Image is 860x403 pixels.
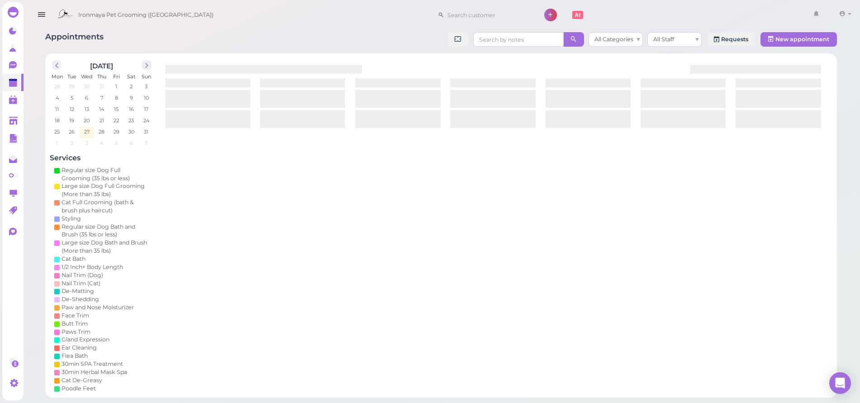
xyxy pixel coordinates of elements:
[52,60,62,70] button: prev
[90,60,113,70] h2: [DATE]
[114,94,119,102] span: 8
[62,312,89,320] div: Face Trim
[83,128,90,136] span: 27
[53,82,61,91] span: 28
[85,139,89,147] span: 3
[62,263,123,271] div: 1/2 Inch+ Body Length
[143,105,149,113] span: 17
[68,116,75,125] span: 19
[113,116,120,125] span: 22
[62,255,86,263] div: Cat Bath
[62,287,94,295] div: De-Matting
[68,128,76,136] span: 26
[114,139,119,147] span: 5
[45,32,104,41] span: Appointments
[62,239,149,255] div: Large size Dog Bath and Brush (More than 35 lbs)
[653,36,674,43] span: All Staff
[142,60,152,70] button: next
[62,279,100,288] div: Nail Trim (Cat)
[62,352,88,360] div: Flea Bath
[129,82,133,91] span: 2
[62,336,109,344] div: Gland Expression
[144,139,148,147] span: 7
[70,139,74,147] span: 2
[144,82,148,91] span: 3
[128,105,135,113] span: 16
[473,32,564,47] input: Search by notes
[62,360,123,368] div: 30min SPA Treatment
[113,73,120,80] span: Fri
[98,128,105,136] span: 28
[51,73,62,80] span: Mon
[62,368,127,376] div: 30min Herbal Mask Spa
[62,182,149,198] div: Large size Dog Full Grooming (More than 35 lbs)
[143,116,150,125] span: 24
[706,32,756,47] a: Requests
[81,73,93,80] span: Wed
[62,198,149,215] div: Cat Full Grooming (bath & brush plus haircut)
[84,105,90,113] span: 13
[99,94,104,102] span: 7
[62,303,134,312] div: Paw and Nose Moisturizer
[62,223,149,239] div: Regular size Dog Bath and Brush (35 lbs or less)
[128,116,135,125] span: 23
[70,94,74,102] span: 5
[67,73,76,80] span: Tue
[98,116,105,125] span: 21
[78,2,214,28] span: Ironmaya Pet Grooming ([GEOGRAPHIC_DATA])
[62,166,149,182] div: Regular size Dog Full Grooming (35 lbs or less)
[83,116,90,125] span: 20
[127,73,136,80] span: Sat
[129,139,134,147] span: 6
[97,73,106,80] span: Thu
[775,36,829,43] span: New appointment
[113,105,119,113] span: 15
[594,36,633,43] span: All Categories
[53,128,61,136] span: 25
[69,105,75,113] span: 12
[83,82,90,91] span: 30
[55,139,59,147] span: 1
[62,344,97,352] div: Ear Cleaning
[50,154,154,162] h4: Services
[99,139,104,147] span: 4
[760,32,837,47] button: New appointment
[62,271,103,279] div: Nail Trim (Dog)
[62,376,102,384] div: Cat De-Greasy
[114,82,118,91] span: 1
[62,295,99,303] div: De-Shedding
[829,372,851,394] div: Open Intercom Messenger
[129,94,134,102] span: 9
[62,384,96,393] div: Poodle Feet
[444,8,532,22] input: Search customer
[143,94,150,102] span: 10
[62,328,90,336] div: Paws Trim
[98,105,105,113] span: 14
[98,82,105,91] span: 31
[143,128,149,136] span: 31
[142,73,151,80] span: Sun
[54,94,59,102] span: 4
[113,128,120,136] span: 29
[62,320,88,328] div: Butt Trim
[84,94,89,102] span: 6
[68,82,76,91] span: 29
[53,116,60,125] span: 18
[54,105,60,113] span: 11
[62,215,81,223] div: Styling
[128,128,135,136] span: 30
